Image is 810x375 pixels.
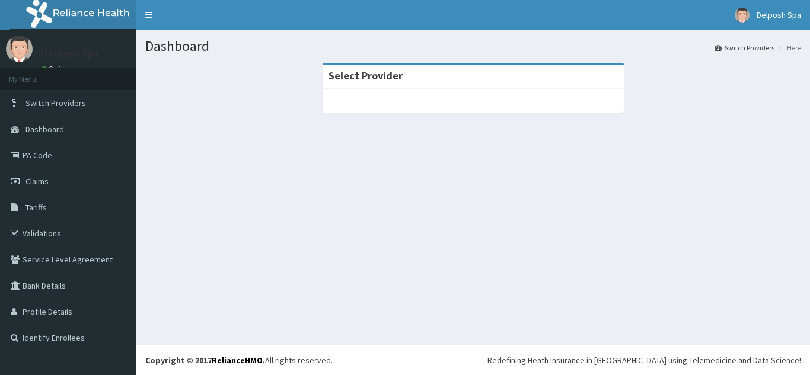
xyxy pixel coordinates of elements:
img: User Image [735,8,750,23]
a: Switch Providers [715,43,774,53]
h1: Dashboard [145,39,801,54]
strong: Copyright © 2017 . [145,355,265,366]
span: Tariffs [25,202,47,213]
div: Redefining Heath Insurance in [GEOGRAPHIC_DATA] using Telemedicine and Data Science! [487,354,801,366]
span: Switch Providers [25,98,86,108]
footer: All rights reserved. [136,345,810,375]
span: Delposh Spa [757,9,801,20]
a: RelianceHMO [212,355,263,366]
img: User Image [6,36,33,62]
a: Online [42,65,70,73]
strong: Select Provider [329,69,403,82]
p: Delposh Spa [42,48,99,59]
span: Claims [25,176,49,187]
span: Dashboard [25,124,64,134]
li: Here [776,43,801,53]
